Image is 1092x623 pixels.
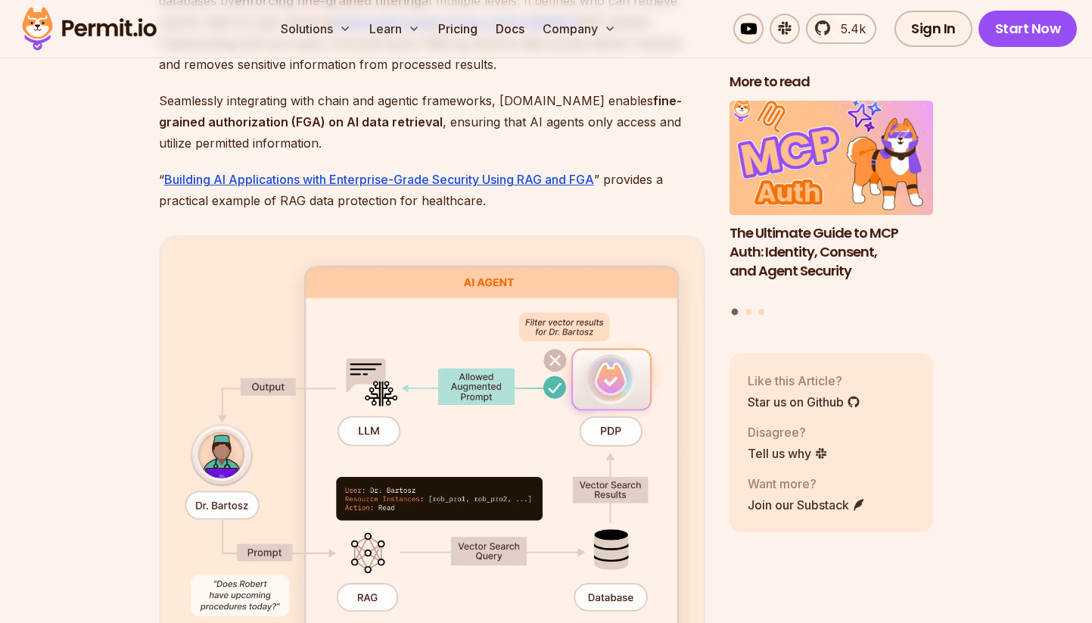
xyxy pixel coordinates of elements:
a: Pricing [432,14,484,44]
p: Want more? [748,475,866,493]
p: Disagree? [748,423,828,441]
a: Building AI Applications with Enterprise-Grade Security Using RAG and FGA [164,172,594,187]
span: 5.4k [832,20,866,38]
button: Company [537,14,622,44]
p: “ ” provides a practical example of RAG data protection for healthcare. [159,169,705,211]
a: Tell us why [748,444,828,463]
p: Like this Article? [748,372,860,390]
h2: More to read [730,73,934,92]
button: Go to slide 1 [732,309,739,316]
div: Posts [730,101,934,318]
a: The Ultimate Guide to MCP Auth: Identity, Consent, and Agent SecurityThe Ultimate Guide to MCP Au... [730,101,934,300]
li: 1 of 3 [730,101,934,300]
button: Go to slide 3 [758,309,764,315]
h3: The Ultimate Guide to MCP Auth: Identity, Consent, and Agent Security [730,224,934,280]
button: Solutions [275,14,357,44]
a: Docs [490,14,530,44]
a: Join our Substack [748,496,866,514]
p: Seamlessly integrating with chain and agentic frameworks, [DOMAIN_NAME] enables , ensuring that A... [159,90,705,154]
img: Permit logo [15,3,163,55]
button: Go to slide 2 [745,309,751,315]
img: The Ultimate Guide to MCP Auth: Identity, Consent, and Agent Security [730,101,934,216]
button: Learn [363,14,426,44]
a: Start Now [978,11,1078,47]
a: Sign In [894,11,972,47]
a: Star us on Github [748,393,860,411]
a: 5.4k [806,14,876,44]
